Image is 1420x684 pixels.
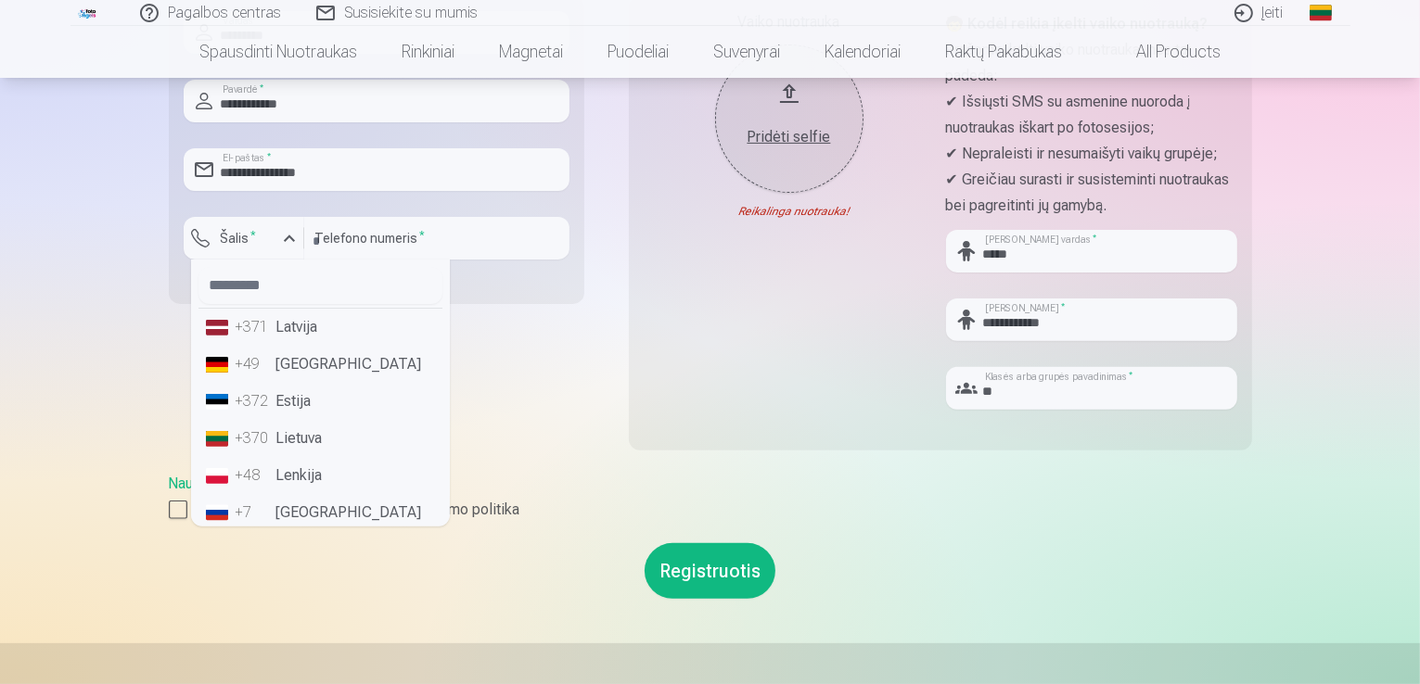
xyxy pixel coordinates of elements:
div: , [169,473,1252,521]
label: Šalis [213,229,264,247]
li: Estija [198,383,442,420]
a: Magnetai [477,26,585,78]
a: All products [1084,26,1243,78]
div: +48 [236,464,273,487]
p: ✔ Išsiųsti SMS su asmenine nuoroda į nuotraukas iškart po fotosesijos; [946,89,1237,141]
div: [PERSON_NAME] yra privalomas [184,260,304,289]
div: +372 [236,390,273,412]
li: Latvija [198,309,442,346]
a: Raktų pakabukas [923,26,1084,78]
label: Sutinku su Naudotojo sutartimi ir privatumo politika [169,499,1252,521]
a: Spausdinti nuotraukas [177,26,379,78]
a: Puodeliai [585,26,691,78]
button: Pridėti selfie [715,44,864,193]
button: Registruotis [645,543,775,599]
a: Suvenyrai [691,26,802,78]
li: [GEOGRAPHIC_DATA] [198,346,442,383]
a: Naudotojo sutartis [169,475,287,492]
div: Pridėti selfie [734,126,845,148]
li: Lenkija [198,457,442,494]
div: +49 [236,353,273,375]
div: +371 [236,316,273,338]
a: Rinkiniai [379,26,477,78]
button: Šalis* [184,217,304,260]
a: Kalendoriai [802,26,923,78]
p: ✔ Nepraleisti ir nesumaišyti vaikų grupėje; [946,141,1237,167]
img: /fa2 [78,7,98,19]
div: Reikalinga nuotrauka! [644,204,935,219]
li: [GEOGRAPHIC_DATA] [198,494,442,531]
div: +7 [236,501,273,524]
li: Lietuva [198,420,442,457]
p: ✔ Greičiau surasti ir susisteminti nuotraukas bei pagreitinti jų gamybą. [946,167,1237,219]
div: +370 [236,427,273,450]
